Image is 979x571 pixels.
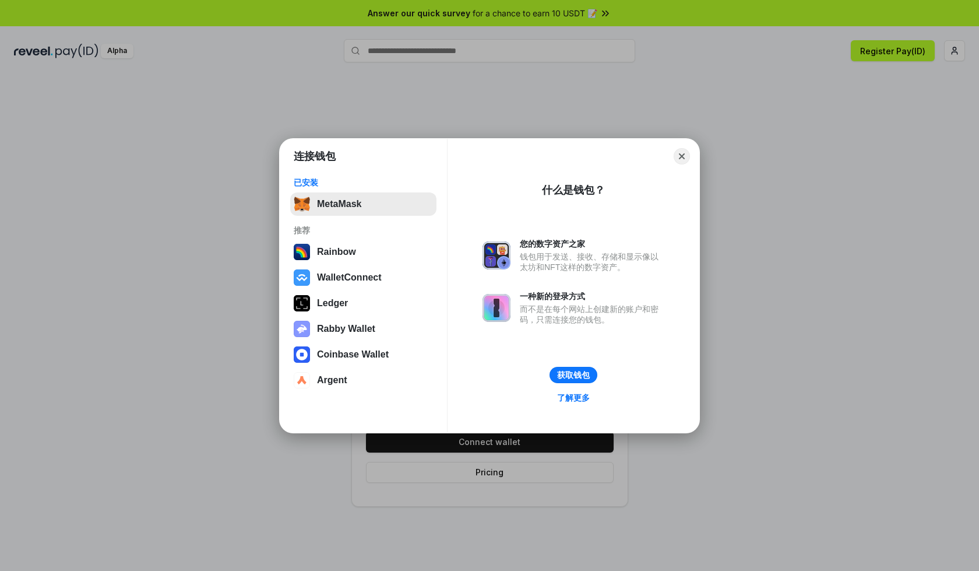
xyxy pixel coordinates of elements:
[557,393,590,403] div: 了解更多
[483,241,510,269] img: svg+xml,%3Csvg%20xmlns%3D%22http%3A%2F%2Fwww.w3.org%2F2000%2Fsvg%22%20fill%3D%22none%22%20viewBox...
[520,239,664,249] div: 您的数字资产之家
[294,346,310,363] img: svg+xml,%3Csvg%20width%3D%2228%22%20height%3D%2228%22%20viewBox%3D%220%200%2028%2028%22%20fill%3D...
[317,272,382,283] div: WalletConnect
[294,372,310,388] img: svg+xml,%3Csvg%20width%3D%2228%22%20height%3D%2228%22%20viewBox%3D%220%200%2028%2028%22%20fill%3D...
[290,266,436,289] button: WalletConnect
[557,370,590,380] div: 获取钱包
[294,295,310,311] img: svg+xml,%3Csvg%20xmlns%3D%22http%3A%2F%2Fwww.w3.org%2F2000%2Fsvg%22%20width%3D%2228%22%20height%3...
[550,390,597,405] a: 了解更多
[317,324,375,334] div: Rabby Wallet
[290,240,436,264] button: Rainbow
[290,292,436,315] button: Ledger
[294,149,336,163] h1: 连接钱包
[520,291,664,302] div: 一种新的登录方式
[294,196,310,212] img: svg+xml,%3Csvg%20fill%3D%22none%22%20height%3D%2233%22%20viewBox%3D%220%200%2035%2033%22%20width%...
[317,247,356,257] div: Rainbow
[294,269,310,286] img: svg+xml,%3Csvg%20width%3D%2228%22%20height%3D%2228%22%20viewBox%3D%220%200%2028%2028%22%20fill%3D...
[550,367,597,383] button: 获取钱包
[317,199,361,209] div: MetaMask
[294,225,433,236] div: 推荐
[294,321,310,337] img: svg+xml,%3Csvg%20xmlns%3D%22http%3A%2F%2Fwww.w3.org%2F2000%2Fsvg%22%20fill%3D%22none%22%20viewBox...
[520,251,664,272] div: 钱包用于发送、接收、存储和显示像以太坊和NFT这样的数字资产。
[294,244,310,260] img: svg+xml,%3Csvg%20width%3D%22120%22%20height%3D%22120%22%20viewBox%3D%220%200%20120%20120%22%20fil...
[290,343,436,366] button: Coinbase Wallet
[520,304,664,325] div: 而不是在每个网站上创建新的账户和密码，只需连接您的钱包。
[317,349,389,360] div: Coinbase Wallet
[290,369,436,392] button: Argent
[317,298,348,309] div: Ledger
[483,294,510,322] img: svg+xml,%3Csvg%20xmlns%3D%22http%3A%2F%2Fwww.w3.org%2F2000%2Fsvg%22%20fill%3D%22none%22%20viewBox...
[674,148,690,164] button: Close
[294,177,433,188] div: 已安装
[290,192,436,216] button: MetaMask
[290,317,436,341] button: Rabby Wallet
[317,375,347,386] div: Argent
[542,183,605,197] div: 什么是钱包？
